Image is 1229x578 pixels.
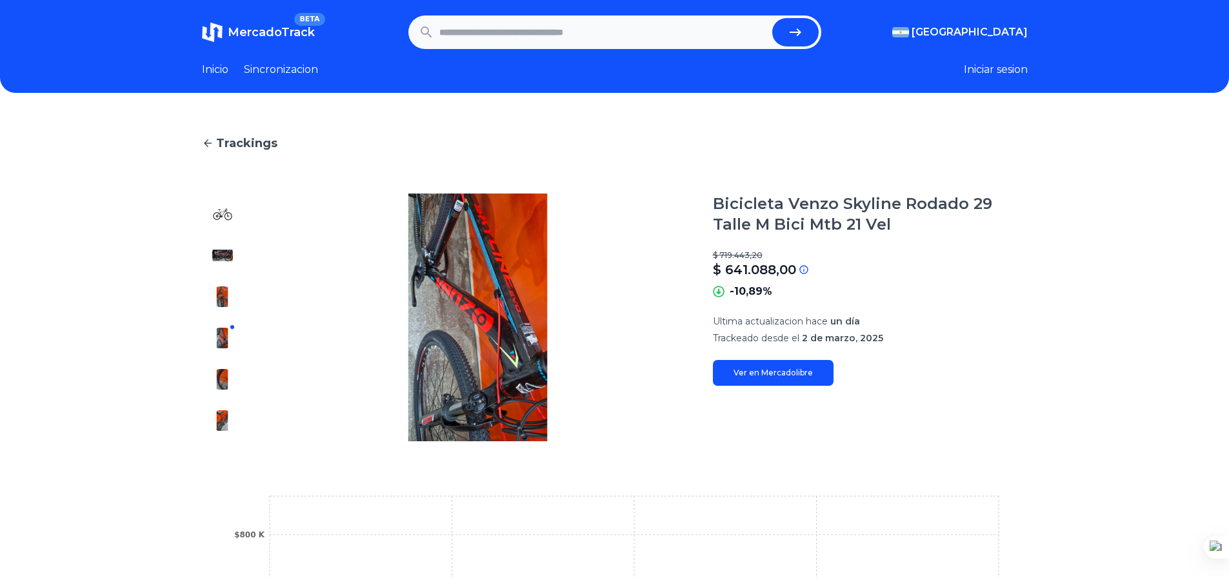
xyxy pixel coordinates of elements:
span: Ultima actualizacion hace [713,315,828,327]
p: -10,89% [730,284,772,299]
a: Trackings [202,134,1028,152]
img: Bicicleta Venzo Skyline Rodado 29 Talle M Bici Mtb 21 Vel [212,245,233,266]
span: BETA [294,13,325,26]
a: MercadoTrackBETA [202,22,315,43]
a: Sincronizacion [244,62,318,77]
img: MercadoTrack [202,22,223,43]
p: $ 719.443,20 [713,250,1028,261]
button: Iniciar sesion [964,62,1028,77]
span: Trackings [216,134,277,152]
span: Trackeado desde el [713,332,799,344]
img: Bicicleta Venzo Skyline Rodado 29 Talle M Bici Mtb 21 Vel [212,369,233,390]
span: [GEOGRAPHIC_DATA] [912,25,1028,40]
h1: Bicicleta Venzo Skyline Rodado 29 Talle M Bici Mtb 21 Vel [713,194,1028,235]
button: [GEOGRAPHIC_DATA] [892,25,1028,40]
a: Inicio [202,62,228,77]
span: un día [830,315,860,327]
span: MercadoTrack [228,25,315,39]
tspan: $800 K [234,530,265,539]
img: Bicicleta Venzo Skyline Rodado 29 Talle M Bici Mtb 21 Vel [212,286,233,307]
img: Bicicleta Venzo Skyline Rodado 29 Talle M Bici Mtb 21 Vel [212,328,233,348]
img: Argentina [892,27,909,37]
p: $ 641.088,00 [713,261,796,279]
img: Bicicleta Venzo Skyline Rodado 29 Talle M Bici Mtb 21 Vel [212,410,233,431]
img: Bicicleta Venzo Skyline Rodado 29 Talle M Bici Mtb 21 Vel [269,194,687,441]
a: Ver en Mercadolibre [713,360,834,386]
img: Bicicleta Venzo Skyline Rodado 29 Talle M Bici Mtb 21 Vel [212,204,233,224]
span: 2 de marzo, 2025 [802,332,883,344]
